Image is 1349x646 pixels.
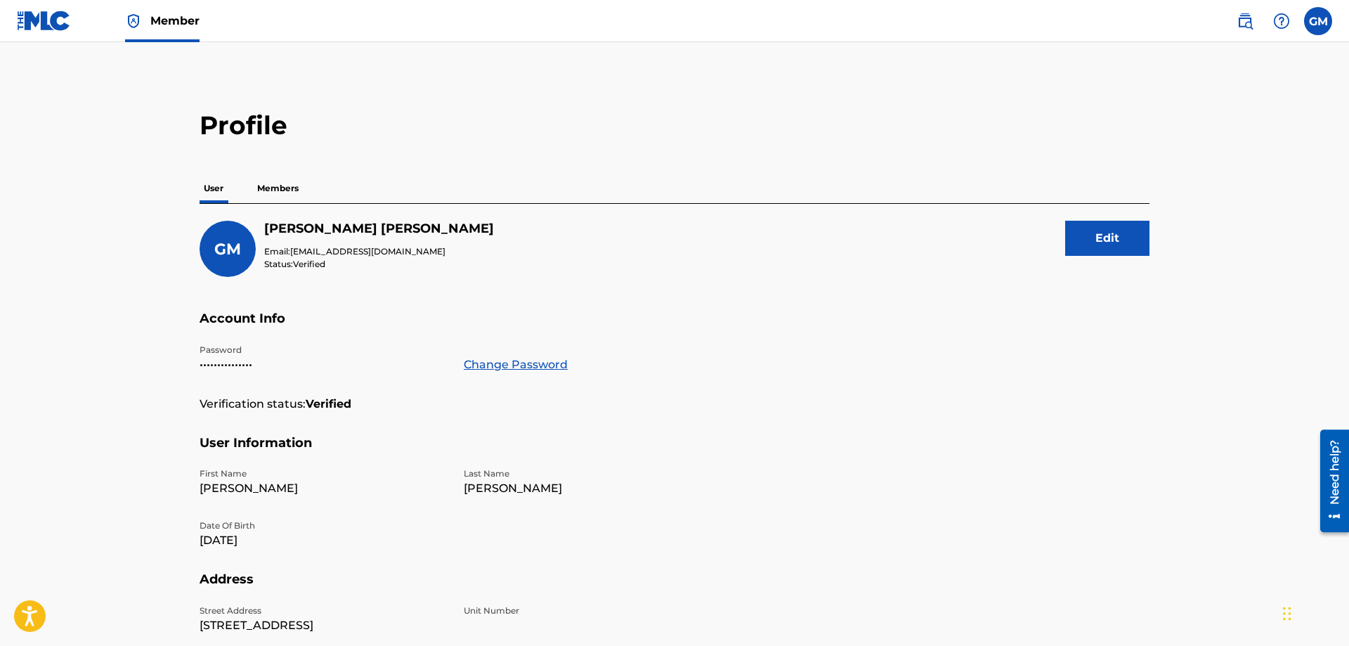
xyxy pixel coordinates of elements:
h2: Profile [200,110,1149,141]
a: Change Password [464,356,568,373]
span: [EMAIL_ADDRESS][DOMAIN_NAME] [290,246,445,257]
div: Drag [1283,593,1291,635]
p: Date Of Birth [200,519,447,532]
img: Top Rightsholder [125,13,142,30]
iframe: Chat Widget [1279,579,1349,646]
strong: Verified [306,396,351,413]
p: Verification status: [200,396,306,413]
span: Member [150,13,200,29]
p: Status: [264,258,494,271]
img: MLC Logo [17,11,71,31]
p: [DATE] [200,532,447,549]
span: GM [214,240,241,259]
a: Public Search [1231,7,1259,35]
img: search [1237,13,1253,30]
p: Members [253,174,303,203]
p: Last Name [464,467,711,480]
p: Password [200,344,447,356]
p: First Name [200,467,447,480]
h5: Account Info [200,311,1149,344]
div: User Menu [1304,7,1332,35]
button: Edit [1065,221,1149,256]
h5: User Information [200,435,1149,468]
p: Unit Number [464,605,711,617]
img: help [1273,13,1290,30]
p: User [200,174,228,203]
p: Email: [264,245,494,258]
p: [STREET_ADDRESS] [200,617,447,634]
h5: Griffin Meehan [264,221,494,237]
iframe: Resource Center [1310,423,1349,540]
h5: Address [200,571,1149,605]
p: ••••••••••••••• [200,356,447,373]
div: Help [1267,7,1296,35]
p: [PERSON_NAME] [200,480,447,497]
p: Street Address [200,605,447,617]
span: Verified [293,259,325,269]
p: [PERSON_NAME] [464,480,711,497]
